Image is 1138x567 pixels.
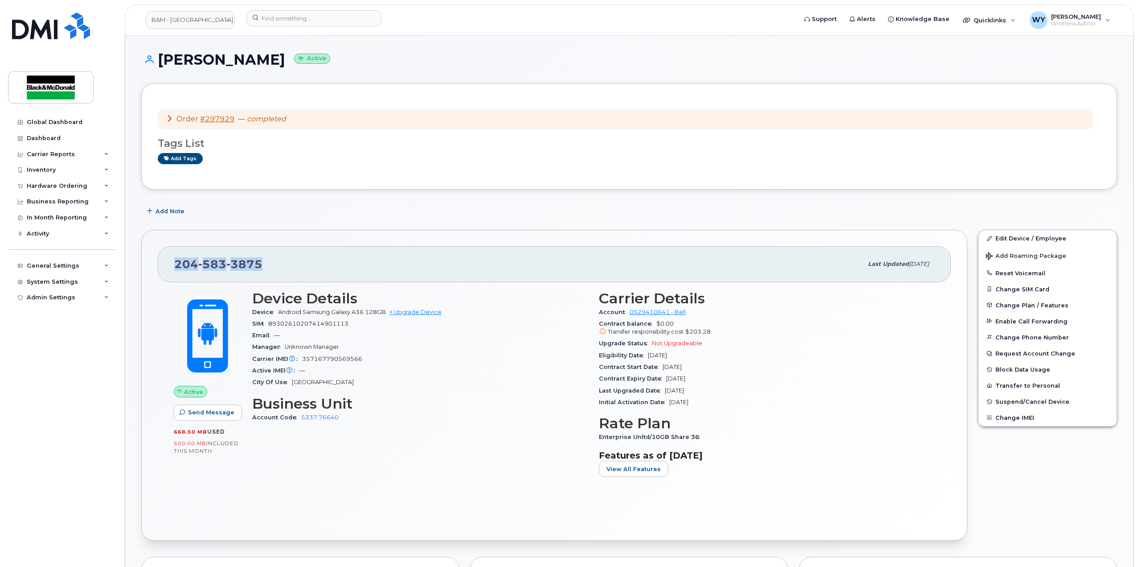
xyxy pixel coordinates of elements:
[608,328,684,335] span: Transfer responsibility cost
[156,207,184,215] span: Add Note
[599,399,669,406] span: Initial Activation Date
[599,290,935,306] h3: Carrier Details
[174,429,207,435] span: 668.50 MB
[302,356,362,362] span: 357167790569566
[978,313,1117,329] button: Enable Call Forwarding
[184,388,203,396] span: Active
[599,320,656,327] span: Contract balance
[299,367,305,374] span: —
[252,309,278,315] span: Device
[207,428,225,435] span: used
[174,257,262,271] span: 204
[158,153,203,164] a: Add tags
[252,396,588,412] h3: Business Unit
[198,257,226,271] span: 583
[252,332,274,339] span: Email
[648,352,667,359] span: [DATE]
[200,115,234,123] a: #297929
[978,297,1117,313] button: Change Plan / Features
[909,261,929,267] span: [DATE]
[238,115,286,123] span: —
[978,361,1117,377] button: Block Data Usage
[995,318,1068,324] span: Enable Call Forwarding
[252,290,588,306] h3: Device Details
[292,379,354,385] span: [GEOGRAPHIC_DATA]
[978,345,1117,361] button: Request Account Change
[666,375,685,382] span: [DATE]
[252,414,301,421] span: Account Code
[685,328,711,335] span: $203.28
[301,414,339,421] a: 5337.76640
[599,461,668,477] button: View All Features
[278,309,386,315] span: Android Samsung Galaxy A36 128GB
[599,364,663,370] span: Contract Start Date
[174,440,239,455] span: included this month
[978,281,1117,297] button: Change SIM Card
[599,340,652,347] span: Upgrade Status
[141,52,1117,67] h1: [PERSON_NAME]
[174,405,242,421] button: Send Message
[158,138,1101,149] h3: Tags List
[669,399,688,406] span: [DATE]
[978,410,1117,426] button: Change IMEI
[978,393,1117,410] button: Suspend/Cancel Device
[599,309,630,315] span: Account
[978,329,1117,345] button: Change Phone Number
[226,257,262,271] span: 3875
[652,340,702,347] span: Not Upgradeable
[252,320,268,327] span: SIM
[188,408,234,417] span: Send Message
[665,387,684,394] span: [DATE]
[599,434,704,440] span: Enterprise Unltd/10GB Share 36
[252,356,302,362] span: Carrier IMEI
[176,115,198,123] span: Order
[174,440,206,447] span: 500.00 MB
[606,465,661,473] span: View All Features
[389,309,442,315] a: + Upgrade Device
[978,246,1117,265] button: Add Roaming Package
[868,261,909,267] span: Last updated
[599,387,665,394] span: Last Upgraded Date
[978,230,1117,246] a: Edit Device / Employee
[599,375,666,382] span: Contract Expiry Date
[978,265,1117,281] button: Reset Voicemail
[252,367,299,374] span: Active IMEI
[599,320,935,336] span: $0.00
[630,309,686,315] a: 0529410641 - Bell
[599,352,648,359] span: Eligibility Date
[274,332,280,339] span: —
[599,415,935,431] h3: Rate Plan
[599,450,935,461] h3: Features as of [DATE]
[268,320,348,327] span: 89302610207414901113
[995,302,1068,308] span: Change Plan / Features
[663,364,682,370] span: [DATE]
[978,377,1117,393] button: Transfer to Personal
[141,203,192,219] button: Add Note
[252,379,292,385] span: City Of Use
[986,252,1066,261] span: Add Roaming Package
[252,344,285,350] span: Manager
[995,398,1069,405] span: Suspend/Cancel Device
[294,54,330,64] small: Active
[285,344,339,350] span: Unknown Manager
[247,115,286,123] em: completed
